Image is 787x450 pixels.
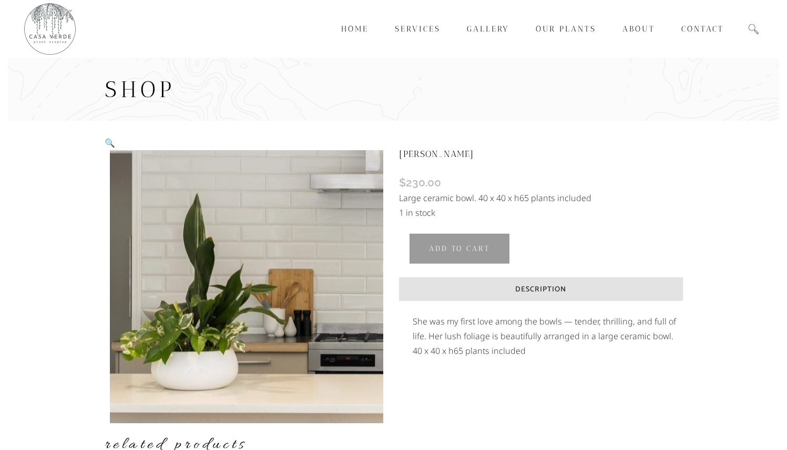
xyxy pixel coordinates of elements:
span: $ [399,176,406,189]
span: Description [515,284,566,296]
a: View full-screen image gallery [105,137,389,150]
p: 40 x 40 x h65 plants included [413,343,683,358]
button: Add to cart [409,233,510,264]
span: Gallery [467,24,509,34]
bdi: 230.00 [399,176,441,189]
span: Our Plants [536,24,596,34]
p: 1 in stock [399,205,683,220]
img: VALENTINA [110,150,383,423]
span: About [622,24,655,34]
p: Large ceramic bowl. 40 x 40 x h65 plants included [399,191,683,205]
span: Home [341,24,369,34]
span: 🔍 [105,138,115,148]
h1: [PERSON_NAME] [399,137,683,171]
span: Shop [105,76,176,103]
p: She was my first love among the bowls — tender, thrilling, and full of life. Her lush foliage is ... [413,314,683,343]
span: Contact [681,24,724,34]
span: Services [395,24,441,34]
